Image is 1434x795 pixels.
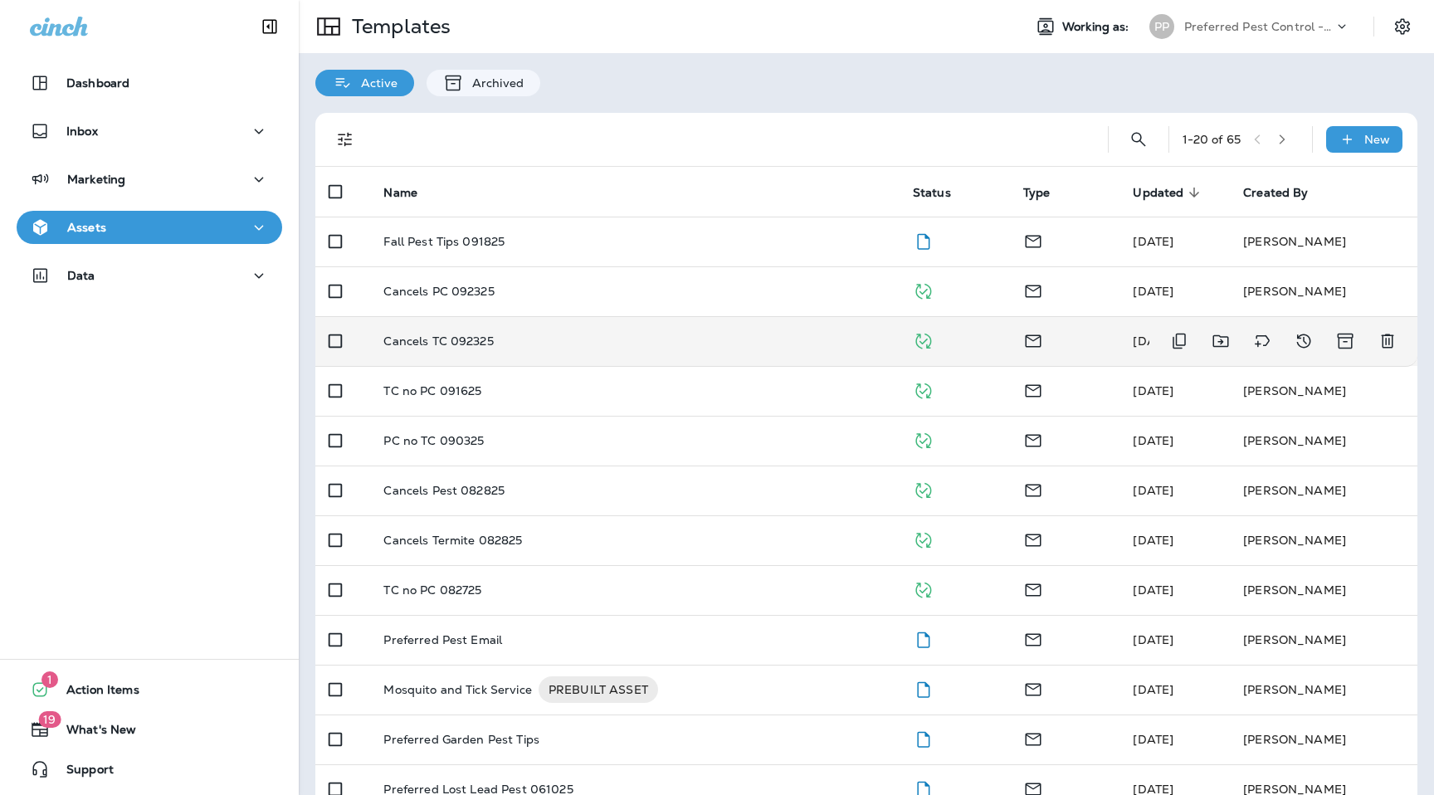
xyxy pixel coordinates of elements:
p: Preferred Pest Control - Palmetto [1184,20,1334,33]
p: Templates [345,14,451,39]
p: Inbox [66,124,98,138]
span: What's New [50,723,136,743]
p: Assets [67,221,106,234]
button: 19What's New [17,713,282,746]
button: Data [17,259,282,292]
button: 1Action Items [17,673,282,706]
button: Marketing [17,163,282,196]
span: 1 [41,671,58,688]
button: Dashboard [17,66,282,100]
button: Inbox [17,115,282,148]
button: Assets [17,211,282,244]
p: Marketing [67,173,125,186]
span: Action Items [50,683,139,703]
p: Data [67,269,95,282]
span: Working as: [1062,20,1133,34]
p: New [1364,133,1390,146]
button: Settings [1388,12,1417,41]
div: PP [1149,14,1174,39]
span: 19 [38,711,61,728]
button: Collapse Sidebar [246,10,293,43]
button: Support [17,753,282,786]
span: Support [50,763,114,783]
p: Dashboard [66,76,129,90]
